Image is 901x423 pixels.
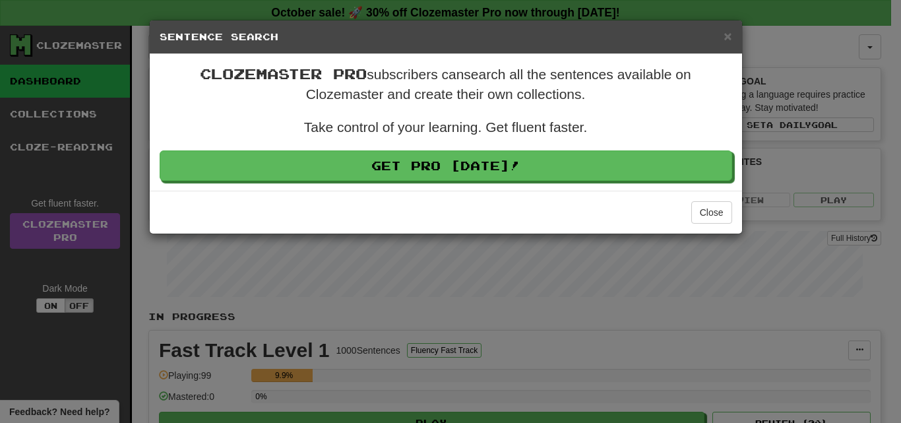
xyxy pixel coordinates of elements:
button: Close [724,29,731,43]
button: Close [691,201,732,224]
h5: Sentence Search [160,30,732,44]
p: subscribers can search all the sentences available on Clozemaster and create their own collections. [160,64,732,104]
span: Clozemaster Pro [200,65,367,82]
a: Get Pro [DATE]! [160,150,732,181]
p: Take control of your learning. Get fluent faster. [160,117,732,137]
span: × [724,28,731,44]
